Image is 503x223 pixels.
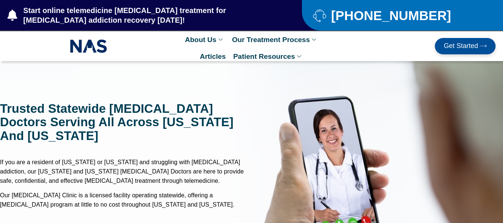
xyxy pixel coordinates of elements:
[229,48,307,65] a: Patient Resources
[228,31,322,48] a: Our Treatment Process
[329,11,451,20] span: [PHONE_NUMBER]
[7,6,272,25] a: Start online telemedicine [MEDICAL_DATA] treatment for [MEDICAL_DATA] addiction recovery [DATE]!
[181,31,228,48] a: About Us
[22,6,272,25] span: Start online telemedicine [MEDICAL_DATA] treatment for [MEDICAL_DATA] addiction recovery [DATE]!
[444,42,478,50] span: Get Started
[196,48,230,65] a: Articles
[435,38,496,54] a: Get Started
[313,9,484,22] a: [PHONE_NUMBER]
[70,38,107,55] img: NAS_email_signature-removebg-preview.png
